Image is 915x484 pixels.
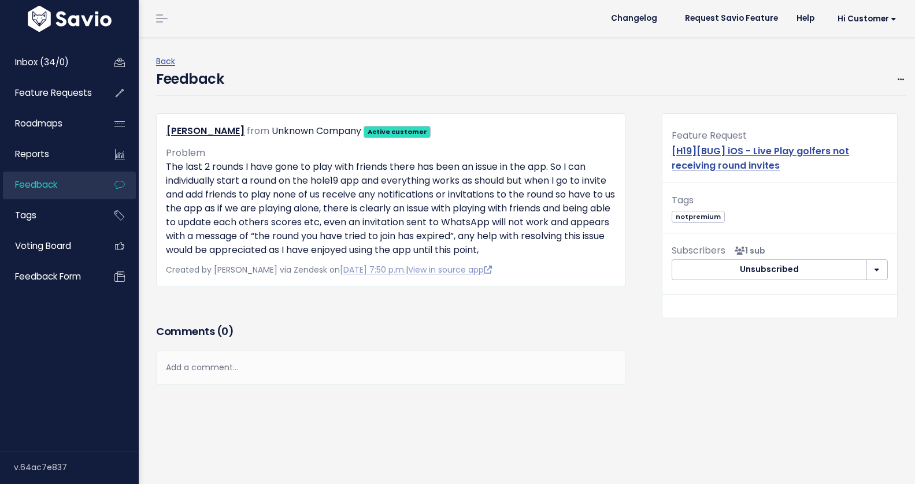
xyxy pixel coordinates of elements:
span: Reports [15,148,49,160]
span: 0 [221,324,228,338]
span: Changelog [611,14,657,23]
div: v.64ac7e837 [14,452,139,482]
a: Reports [3,141,96,167]
a: Back [156,55,175,67]
a: Roadmaps [3,110,96,137]
p: The last 2 rounds I have gone to play with friends there has been an issue in the app. So I can i... [166,160,616,257]
span: Problem [166,146,205,159]
a: Help [787,10,824,27]
span: Inbox (34/0) [15,56,69,68]
a: Feedback form [3,263,96,290]
span: Feedback [15,178,57,191]
a: Inbox (34/0) [3,49,96,76]
h3: Comments ( ) [156,323,625,340]
span: from [247,124,269,137]
span: Roadmaps [15,117,62,129]
a: Hi Customer [824,10,906,28]
a: [H19][BUG] iOS - Live Play golfers not receiving round invites [672,144,849,172]
span: Tags [672,193,694,207]
span: Subscribers [672,244,725,257]
span: Tags [15,209,36,221]
a: Tags [3,202,96,229]
strong: Active customer [368,127,427,136]
img: logo-white.9d6f32f41409.svg [25,6,114,32]
span: Voting Board [15,240,71,252]
span: Hi Customer [838,14,897,23]
button: Unsubscribed [672,259,866,280]
a: [PERSON_NAME] [166,124,245,137]
a: notpremium [672,210,724,222]
span: Feedback form [15,270,81,282]
div: Add a comment... [156,351,625,385]
span: <p><strong>Subscribers</strong><br><br> - Nuno Grazina<br> </p> [730,245,765,256]
span: Feature Request [672,129,747,142]
a: Voting Board [3,233,96,259]
a: View in source app [408,264,492,275]
a: Feature Requests [3,80,96,106]
span: Feature Requests [15,87,92,99]
a: Feedback [3,172,96,198]
h4: Feedback [156,69,224,90]
div: Unknown Company [272,123,361,140]
span: notpremium [672,211,724,223]
span: Created by [PERSON_NAME] via Zendesk on | [166,264,492,275]
a: [DATE] 7:50 p.m. [340,264,406,275]
a: Request Savio Feature [676,10,787,27]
